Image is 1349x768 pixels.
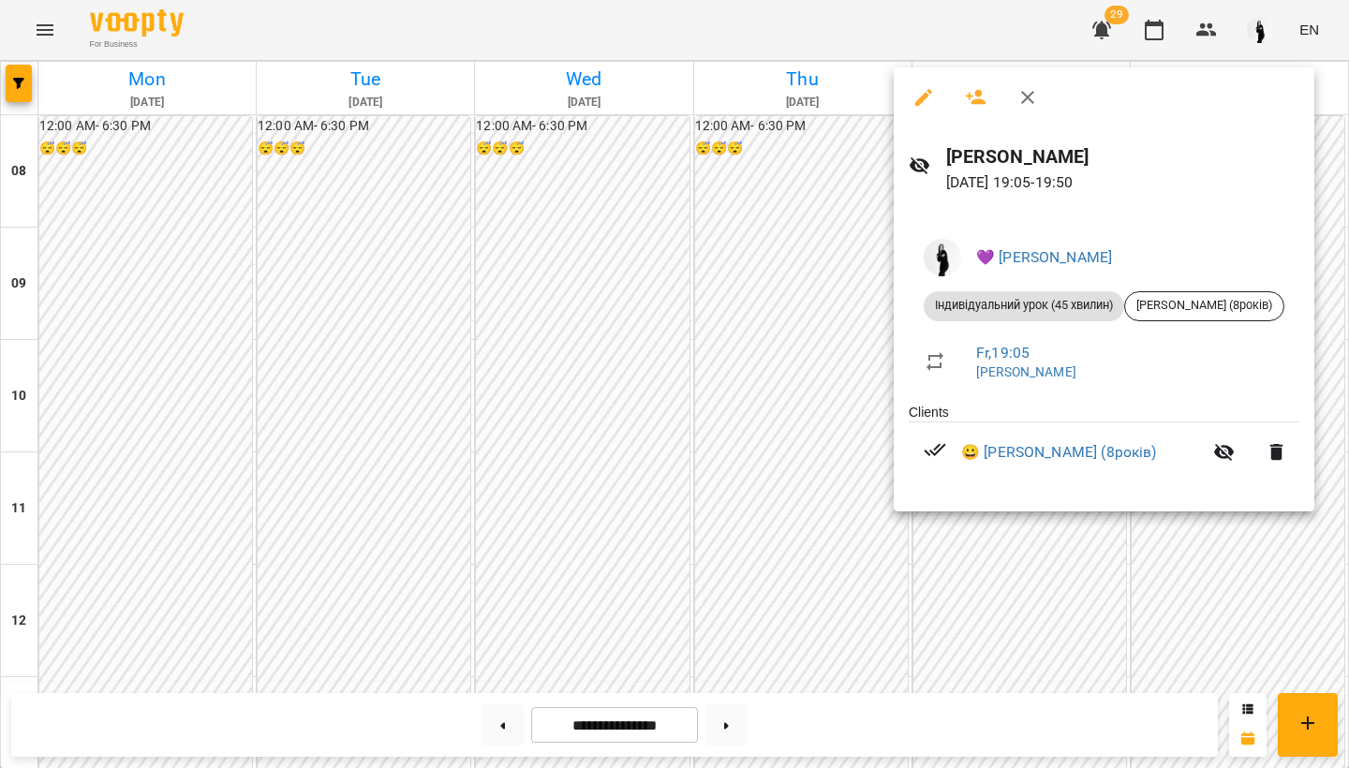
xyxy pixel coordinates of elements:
div: [PERSON_NAME] (8років) [1124,291,1284,321]
span: Індивідуальний урок (45 хвилин) [924,297,1124,314]
a: [PERSON_NAME] [976,364,1076,379]
h6: [PERSON_NAME] [946,142,1299,171]
p: [DATE] 19:05 - 19:50 [946,171,1299,194]
span: [PERSON_NAME] (8років) [1125,297,1283,314]
img: 041a4b37e20a8ced1a9815ab83a76d22.jpeg [924,239,961,276]
svg: Paid [924,438,946,461]
a: Fr , 19:05 [976,344,1030,362]
ul: Clients [909,403,1299,490]
a: 💜 [PERSON_NAME] [976,248,1112,266]
a: 😀 [PERSON_NAME] (8років) [961,441,1157,464]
